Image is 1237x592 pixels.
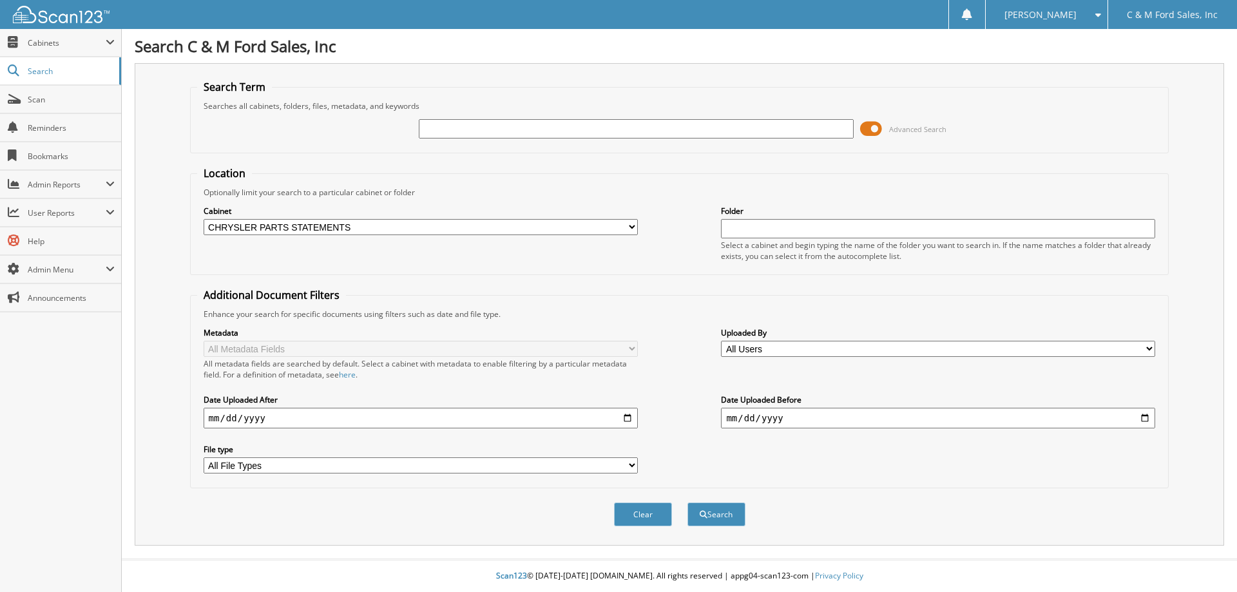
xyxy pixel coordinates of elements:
span: Help [28,236,115,247]
input: start [204,408,638,428]
img: scan123-logo-white.svg [13,6,110,23]
div: © [DATE]-[DATE] [DOMAIN_NAME]. All rights reserved | appg04-scan123-com | [122,560,1237,592]
iframe: Chat Widget [1173,530,1237,592]
label: Metadata [204,327,638,338]
label: Cabinet [204,205,638,216]
label: Date Uploaded After [204,394,638,405]
input: end [721,408,1155,428]
label: Date Uploaded Before [721,394,1155,405]
span: Admin Menu [28,264,106,275]
div: All metadata fields are searched by default. Select a cabinet with metadata to enable filtering b... [204,358,638,380]
button: Search [687,502,745,526]
div: Enhance your search for specific documents using filters such as date and file type. [197,309,1162,320]
button: Clear [614,502,672,526]
div: Searches all cabinets, folders, files, metadata, and keywords [197,100,1162,111]
h1: Search C & M Ford Sales, Inc [135,35,1224,57]
legend: Additional Document Filters [197,288,346,302]
span: Search [28,66,113,77]
span: Announcements [28,292,115,303]
span: Admin Reports [28,179,106,190]
legend: Search Term [197,80,272,94]
span: Scan123 [496,570,527,581]
span: Advanced Search [889,124,946,134]
span: User Reports [28,207,106,218]
span: Scan [28,94,115,105]
legend: Location [197,166,252,180]
div: Select a cabinet and begin typing the name of the folder you want to search in. If the name match... [721,240,1155,262]
span: Bookmarks [28,151,115,162]
label: Folder [721,205,1155,216]
a: here [339,369,356,380]
a: Privacy Policy [815,570,863,581]
span: [PERSON_NAME] [1004,11,1077,19]
label: File type [204,444,638,455]
label: Uploaded By [721,327,1155,338]
span: Reminders [28,122,115,133]
div: Optionally limit your search to a particular cabinet or folder [197,187,1162,198]
span: C & M Ford Sales, Inc [1127,11,1218,19]
span: Cabinets [28,37,106,48]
